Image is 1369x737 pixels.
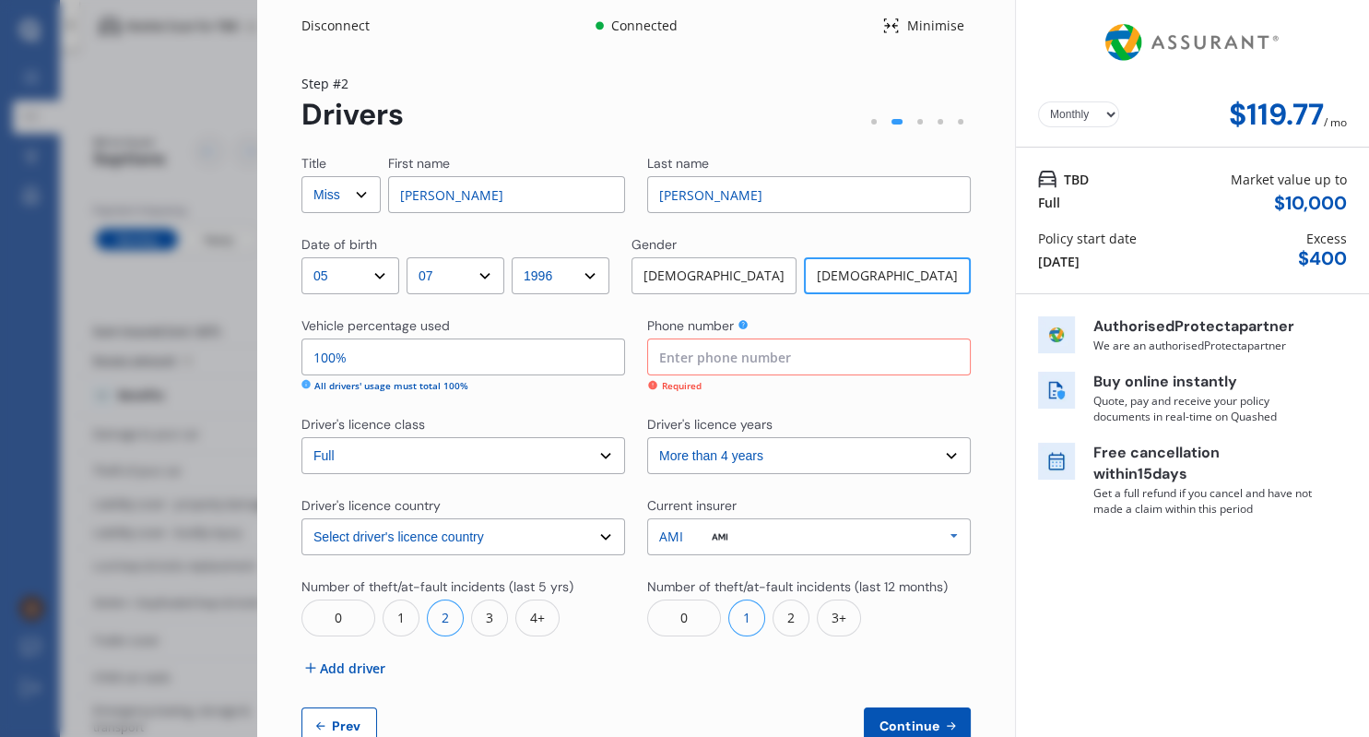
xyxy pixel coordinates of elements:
[301,316,450,335] div: Vehicle percentage used
[647,577,948,596] div: Number of theft/at-fault incidents (last 12 months)
[773,600,809,636] div: 2
[631,257,797,294] div: [DEMOGRAPHIC_DATA]
[1093,393,1315,424] p: Quote, pay and receive your policy documents in real-time on Quashed
[728,600,765,636] div: 1
[301,98,404,132] div: Drivers
[1093,338,1315,353] p: We are an authorised Protecta partner
[314,379,468,393] div: All drivers' usage must total 100%
[471,600,508,636] div: 3
[1064,170,1089,189] span: TBD
[388,154,450,172] div: First name
[301,235,377,254] div: Date of birth
[301,339,625,375] input: Enter percentage
[427,600,464,636] div: 2
[388,176,625,213] input: Enter first name
[1038,316,1075,353] img: insurer icon
[1306,229,1347,248] div: Excess
[301,415,425,434] div: Driver's licence class
[1229,98,1324,132] div: $119.77
[647,600,721,636] div: 0
[1324,98,1347,132] div: / mo
[804,257,971,294] div: [DEMOGRAPHIC_DATA]
[1038,443,1075,480] img: free cancel icon
[876,719,943,733] span: Continue
[1298,248,1347,269] div: $ 400
[659,530,683,543] div: AMI
[320,659,385,678] span: Add driver
[1038,229,1137,248] div: Policy start date
[383,600,419,636] div: 1
[515,600,560,636] div: 4+
[631,235,677,254] div: Gender
[662,379,702,393] div: Required
[608,17,680,35] div: Connected
[301,600,375,636] div: 0
[1274,193,1347,214] div: $ 10,000
[647,496,737,515] div: Current insurer
[1100,7,1285,77] img: Assurant.png
[301,577,573,596] div: Number of theft/at-fault incidents (last 5 yrs)
[1038,252,1080,271] div: [DATE]
[1093,485,1315,517] p: Get a full refund if you cancel and have not made a claim within this period
[647,415,773,434] div: Driver's licence years
[1038,372,1075,409] img: buy online icon
[301,154,326,172] div: Title
[1038,193,1060,212] div: Full
[301,17,390,35] div: Disconnect
[1231,170,1347,189] div: Market value up to
[1093,372,1315,393] p: Buy online instantly
[647,316,734,335] div: Phone number
[817,600,861,636] div: 3+
[647,154,709,172] div: Last name
[1093,443,1315,485] p: Free cancellation within 15 days
[647,339,971,375] input: Enter phone number
[647,176,971,213] input: Enter last name
[301,496,441,515] div: Driver's licence country
[328,719,365,733] span: Prev
[301,74,404,93] div: Step # 2
[696,528,745,546] img: AMI-text-1.webp
[900,17,971,35] div: Minimise
[1093,316,1315,338] p: Authorised Protecta partner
